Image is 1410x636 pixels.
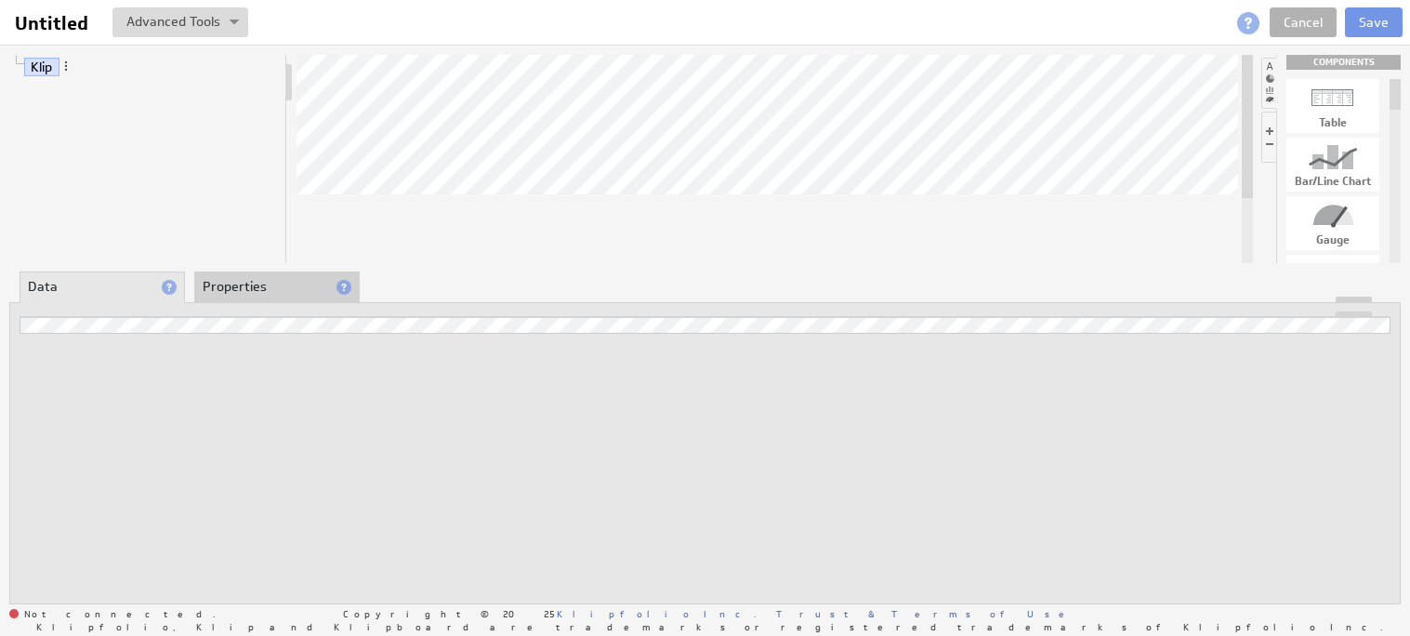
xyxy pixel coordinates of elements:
div: Table [1286,117,1379,128]
span: More actions [59,60,72,73]
div: Gauge [1286,234,1379,245]
a: Cancel [1270,7,1337,37]
img: button-savedrop.png [230,20,239,27]
a: Klipfolio Inc. [557,607,757,620]
li: Properties [194,272,360,303]
li: Hide or show the component palette [1261,58,1277,109]
div: Bar/Line Chart [1286,176,1379,187]
span: Not connected. [9,609,216,620]
input: Untitled [7,7,101,39]
span: Copyright © 2025 [343,609,757,618]
li: Hide or show the component controls palette [1261,112,1276,163]
button: Save [1345,7,1403,37]
a: Trust & Terms of Use [776,607,1077,620]
span: Klipfolio, Klip and Klipboard are trademarks or registered trademarks of Klipfolio Inc. [36,622,1383,631]
li: Data [20,272,185,303]
div: Drag & drop components onto the workspace [1286,55,1401,70]
a: Klip [24,58,59,76]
